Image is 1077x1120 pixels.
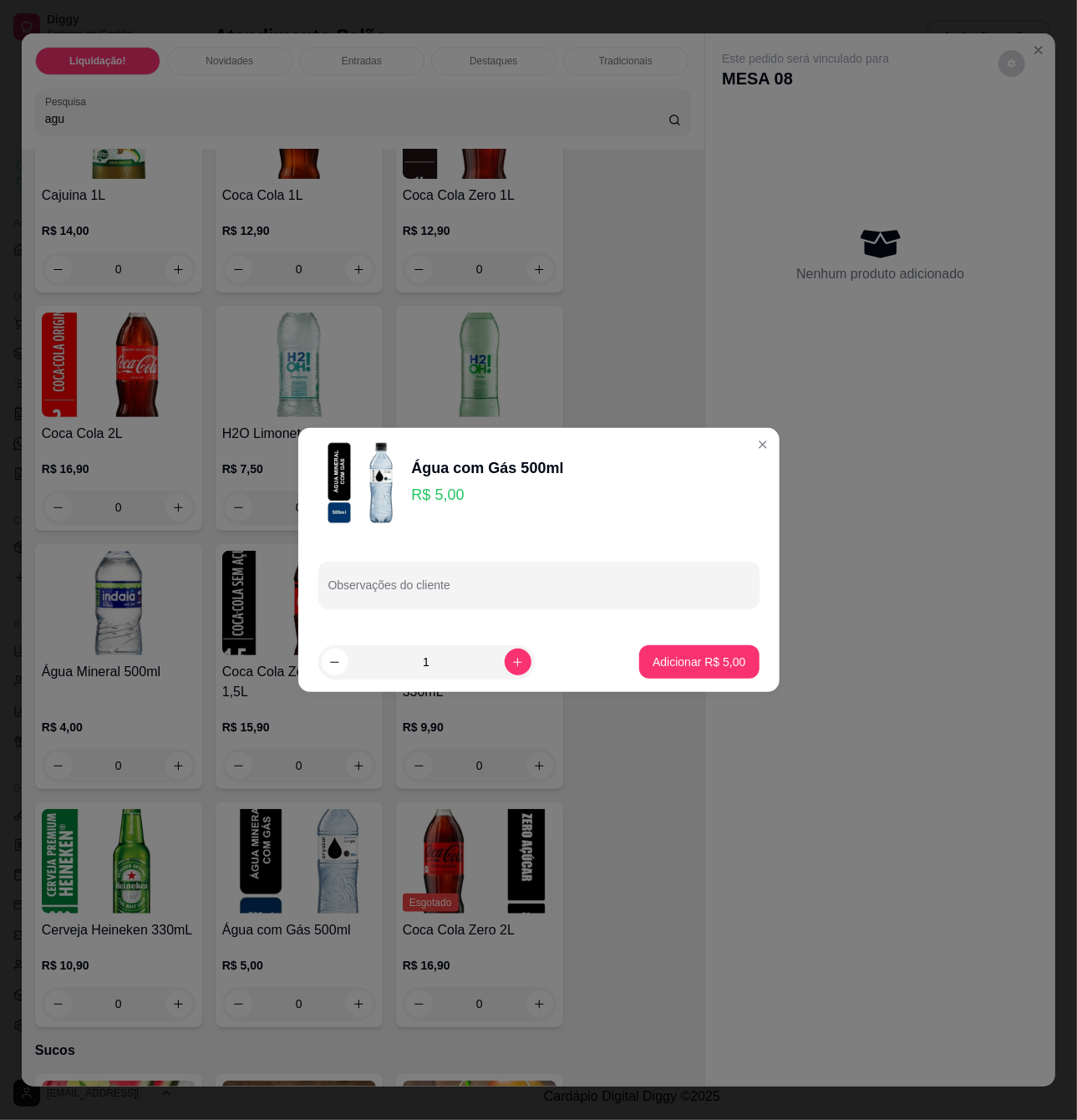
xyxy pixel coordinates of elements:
[639,645,759,679] button: Adicionar R$ 5,00
[322,649,348,675] button: decrease-product-quantity
[412,483,564,507] p: R$ 5,00
[653,654,745,670] p: Adicionar R$ 5,00
[749,431,776,458] button: Close
[505,649,531,675] button: increase-product-quantity
[318,441,402,525] img: product-image
[328,583,749,600] input: Observações do cliente
[412,456,564,480] div: Água com Gás 500ml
